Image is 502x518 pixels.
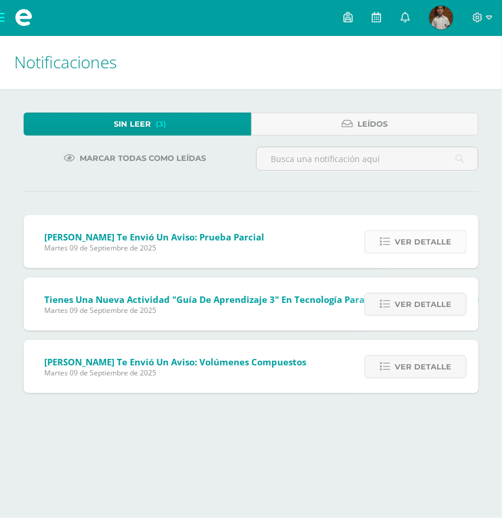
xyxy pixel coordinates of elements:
span: Ver detalle [395,293,451,315]
span: Marcar todas como leídas [80,147,206,169]
span: [PERSON_NAME] te envió un aviso: Volúmenes Compuestos [44,356,306,368]
input: Busca una notificación aquí [257,147,478,170]
span: Leídos [357,113,388,135]
span: Notificaciones [14,51,117,73]
span: [PERSON_NAME] te envió un aviso: Prueba Parcial [44,231,264,243]
span: Ver detalle [395,356,451,378]
span: Martes 09 de Septiembre de 2025 [44,243,264,253]
a: Marcar todas como leídas [49,147,221,170]
a: Sin leer(3) [24,113,251,136]
span: Ver detalle [395,231,451,253]
span: Martes 09 de Septiembre de 2025 [44,368,306,378]
a: Leídos [251,113,479,136]
img: bec2627fc18935b183b967152925e865.png [429,6,453,29]
span: Sin leer [114,113,151,135]
span: (3) [156,113,166,135]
